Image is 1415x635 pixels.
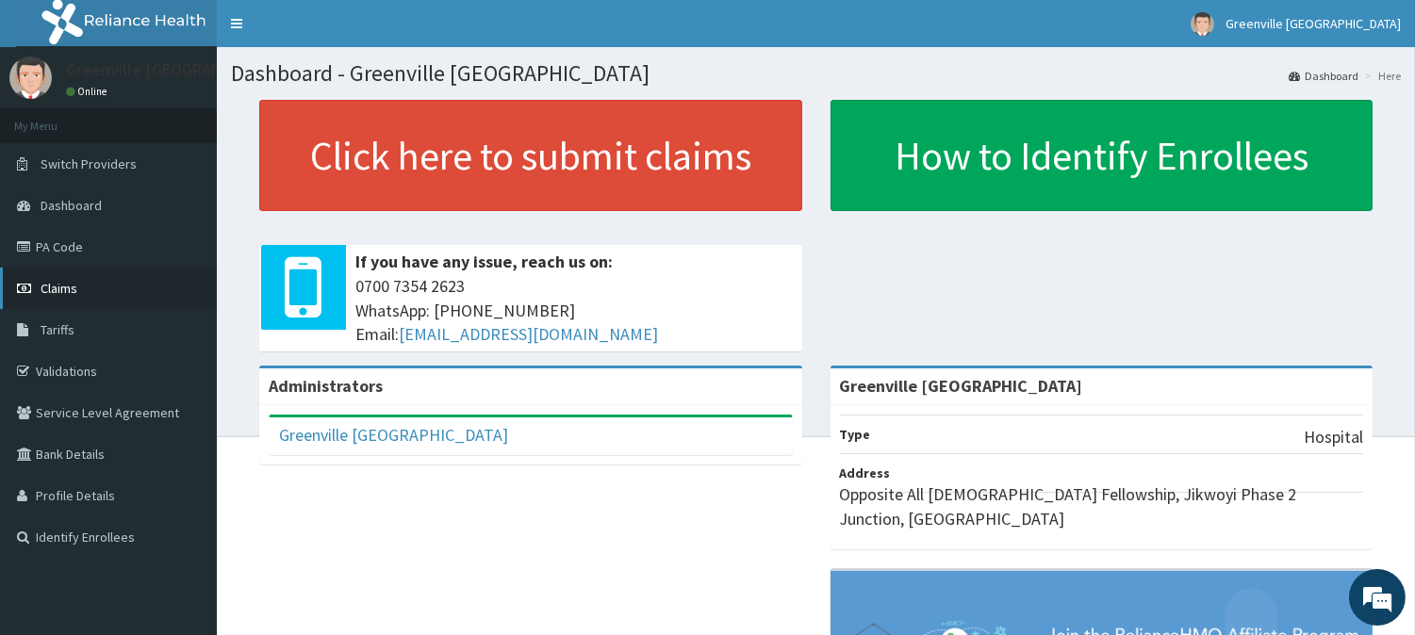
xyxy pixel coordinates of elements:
[1360,68,1401,84] li: Here
[41,197,102,214] span: Dashboard
[831,100,1374,211] a: How to Identify Enrollees
[66,85,111,98] a: Online
[231,61,1401,86] h1: Dashboard - Greenville [GEOGRAPHIC_DATA]
[1304,425,1363,449] p: Hospital
[35,94,76,141] img: d_794563401_company_1708531726252_794563401
[41,155,137,172] span: Switch Providers
[41,280,77,297] span: Claims
[1191,12,1214,36] img: User Image
[1289,68,1358,84] a: Dashboard
[269,375,383,397] b: Administrators
[399,323,658,345] a: [EMAIL_ADDRESS][DOMAIN_NAME]
[1226,15,1401,32] span: Greenville [GEOGRAPHIC_DATA]
[66,61,301,78] p: Greenville [GEOGRAPHIC_DATA]
[41,321,74,338] span: Tariffs
[9,430,359,496] textarea: Type your message and hit 'Enter'
[355,274,793,347] span: 0700 7354 2623 WhatsApp: [PHONE_NUMBER] Email:
[9,57,52,99] img: User Image
[259,100,802,211] a: Click here to submit claims
[279,424,508,446] a: Greenville [GEOGRAPHIC_DATA]
[355,251,613,272] b: If you have any issue, reach us on:
[98,106,317,130] div: Chat with us now
[840,375,1083,397] strong: Greenville [GEOGRAPHIC_DATA]
[309,9,354,55] div: Minimize live chat window
[840,482,1364,530] p: Opposite All [DEMOGRAPHIC_DATA] Fellowship, Jikwoyi Phase 2 Junction, [GEOGRAPHIC_DATA]
[840,426,871,443] b: Type
[840,464,891,481] b: Address
[109,195,260,385] span: We're online!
